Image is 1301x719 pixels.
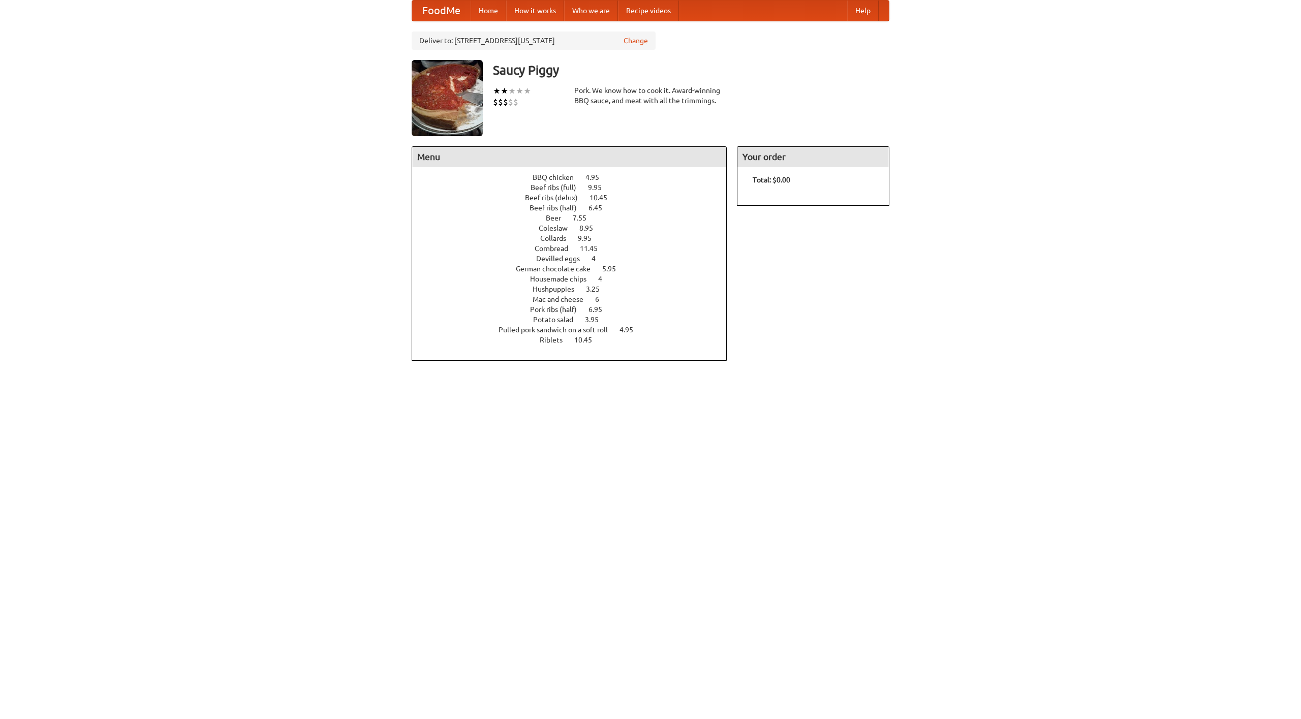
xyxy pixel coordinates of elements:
a: Coleslaw 8.95 [539,224,612,232]
a: Who we are [564,1,618,21]
span: Cornbread [535,244,578,253]
span: 6 [595,295,609,303]
a: Pork ribs (half) 6.95 [530,305,621,314]
span: 9.95 [578,234,602,242]
span: 4.95 [585,173,609,181]
li: ★ [523,85,531,97]
li: $ [493,97,498,108]
span: Housemade chips [530,275,597,283]
span: 8.95 [579,224,603,232]
span: 3.95 [585,316,609,324]
span: Beef ribs (half) [530,204,587,212]
a: Recipe videos [618,1,679,21]
li: $ [498,97,503,108]
span: Beef ribs (full) [531,183,586,192]
li: $ [513,97,518,108]
span: 4 [598,275,612,283]
span: 4.95 [619,326,643,334]
span: Riblets [540,336,573,344]
span: Beef ribs (delux) [525,194,588,202]
a: Cornbread 11.45 [535,244,616,253]
span: 3.25 [586,285,610,293]
a: Mac and cheese 6 [533,295,618,303]
span: Pork ribs (half) [530,305,587,314]
span: Pulled pork sandwich on a soft roll [499,326,618,334]
a: Beef ribs (half) 6.45 [530,204,621,212]
a: Potato salad 3.95 [533,316,617,324]
a: Collards 9.95 [540,234,610,242]
span: Devilled eggs [536,255,590,263]
li: $ [508,97,513,108]
span: 6.95 [588,305,612,314]
a: Devilled eggs 4 [536,255,614,263]
span: Beer [546,214,571,222]
a: Housemade chips 4 [530,275,621,283]
h4: Menu [412,147,726,167]
div: Deliver to: [STREET_ADDRESS][US_STATE] [412,32,656,50]
li: ★ [508,85,516,97]
h3: Saucy Piggy [493,60,889,80]
a: Beef ribs (full) 9.95 [531,183,621,192]
a: Hushpuppies 3.25 [533,285,618,293]
div: Pork. We know how to cook it. Award-winning BBQ sauce, and meat with all the trimmings. [574,85,727,106]
a: How it works [506,1,564,21]
span: 4 [592,255,606,263]
li: ★ [501,85,508,97]
span: German chocolate cake [516,265,601,273]
span: 9.95 [588,183,612,192]
span: Collards [540,234,576,242]
a: Riblets 10.45 [540,336,611,344]
h4: Your order [737,147,889,167]
b: Total: $0.00 [753,176,790,184]
span: Potato salad [533,316,583,324]
span: 7.55 [573,214,597,222]
span: Coleslaw [539,224,578,232]
span: BBQ chicken [533,173,584,181]
a: BBQ chicken 4.95 [533,173,618,181]
li: ★ [493,85,501,97]
a: FoodMe [412,1,471,21]
span: 11.45 [580,244,608,253]
a: Home [471,1,506,21]
a: Pulled pork sandwich on a soft roll 4.95 [499,326,652,334]
span: 5.95 [602,265,626,273]
span: 10.45 [574,336,602,344]
a: Change [624,36,648,46]
span: Hushpuppies [533,285,584,293]
img: angular.jpg [412,60,483,136]
li: $ [503,97,508,108]
span: 10.45 [590,194,617,202]
a: German chocolate cake 5.95 [516,265,635,273]
span: Mac and cheese [533,295,594,303]
li: ★ [516,85,523,97]
a: Beer 7.55 [546,214,605,222]
a: Beef ribs (delux) 10.45 [525,194,626,202]
span: 6.45 [588,204,612,212]
a: Help [847,1,879,21]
